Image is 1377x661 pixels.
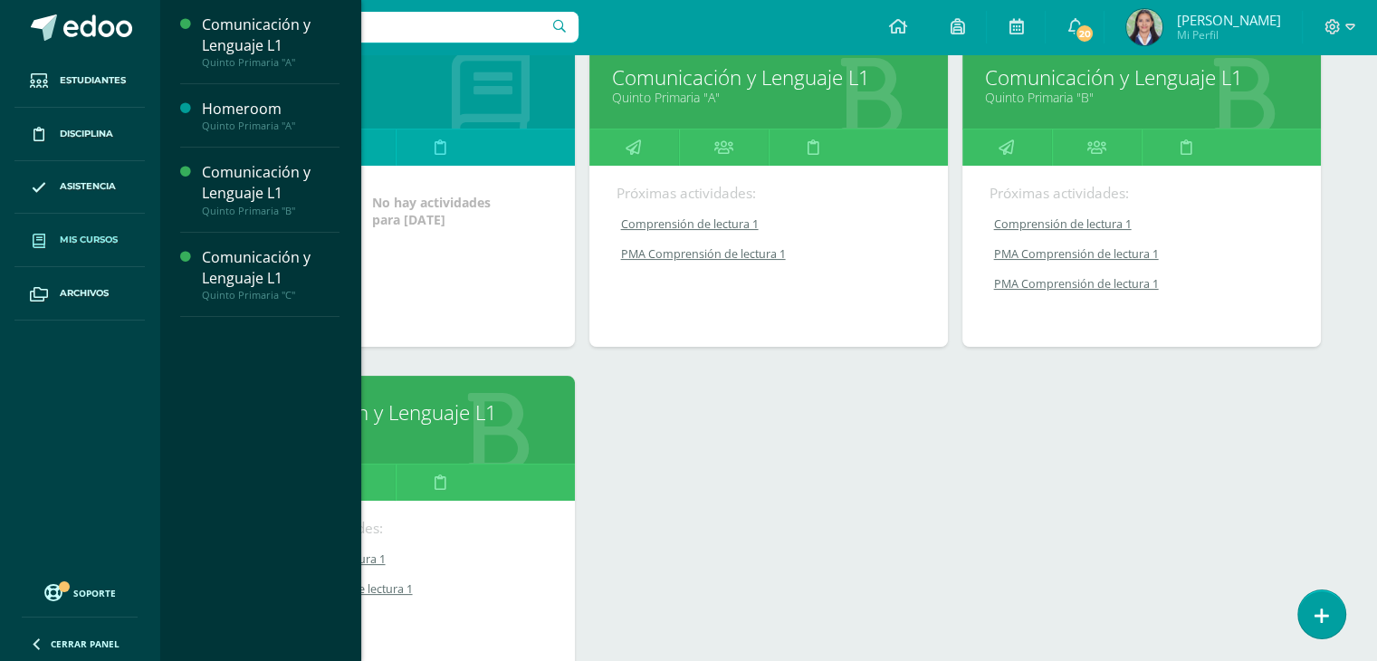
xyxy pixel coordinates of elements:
a: Comunicación y Lenguaje L1Quinto Primaria "A" [202,14,339,69]
input: Busca un usuario... [171,12,579,43]
div: Próximas actividades: [990,184,1294,203]
span: Mi Perfil [1176,27,1280,43]
a: PMA Comprensión de lectura 1 [617,246,923,262]
div: Comunicación y Lenguaje L1 [202,162,339,204]
span: Estudiantes [60,73,126,88]
span: Disciplina [60,127,113,141]
div: Próximas actividades: [244,519,548,538]
span: Cerrar panel [51,637,120,650]
img: 018c042a8e8dd272ac269bce2b175a24.png [1126,9,1162,45]
a: Disciplina [14,108,145,161]
a: HomeroomQuinto Primaria "A" [202,99,339,132]
a: PMA Comprensión de lectura 1 [244,581,550,597]
a: Homeroom [239,63,552,91]
a: Archivos [14,267,145,321]
span: Asistencia [60,179,116,194]
a: Comunicación y Lenguaje L1 [985,63,1298,91]
a: Quinto Primaria "C" [239,424,552,441]
div: Comunicación y Lenguaje L1 [202,247,339,289]
a: Mis cursos [14,214,145,267]
a: Quinto Primaria "A" [239,89,552,106]
a: Comunicación y Lenguaje L1 [612,63,925,91]
a: PMA Comprensión de lectura 1 [990,276,1296,292]
a: Comunicación y Lenguaje L1Quinto Primaria "C" [202,247,339,302]
div: Comunicación y Lenguaje L1 [202,14,339,56]
div: Homeroom [202,99,339,120]
div: Quinto Primaria "C" [202,289,339,302]
a: Soporte [22,580,138,604]
a: Asistencia [14,161,145,215]
a: Quinto Primaria "A" [612,89,925,106]
a: Comunicación y Lenguaje L1 [239,398,552,426]
div: Quinto Primaria "A" [202,56,339,69]
a: Comprensión de lectura 1 [617,216,923,232]
span: Soporte [73,587,116,599]
span: 20 [1075,24,1095,43]
a: Comprensión de lectura 1 [990,216,1296,232]
span: Archivos [60,286,109,301]
div: Próximas actividades: [617,184,921,203]
a: Comprensión de lectura 1 [244,551,550,567]
a: Comunicación y Lenguaje L1Quinto Primaria "B" [202,162,339,216]
a: Quinto Primaria "B" [985,89,1298,106]
span: Mis cursos [60,233,118,247]
div: Quinto Primaria "A" [202,120,339,132]
span: [PERSON_NAME] [1176,11,1280,29]
div: Quinto Primaria "B" [202,205,339,217]
span: No hay actividades para [DATE] [372,194,491,228]
a: PMA Comprensión de lectura 1 [990,246,1296,262]
a: Estudiantes [14,54,145,108]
